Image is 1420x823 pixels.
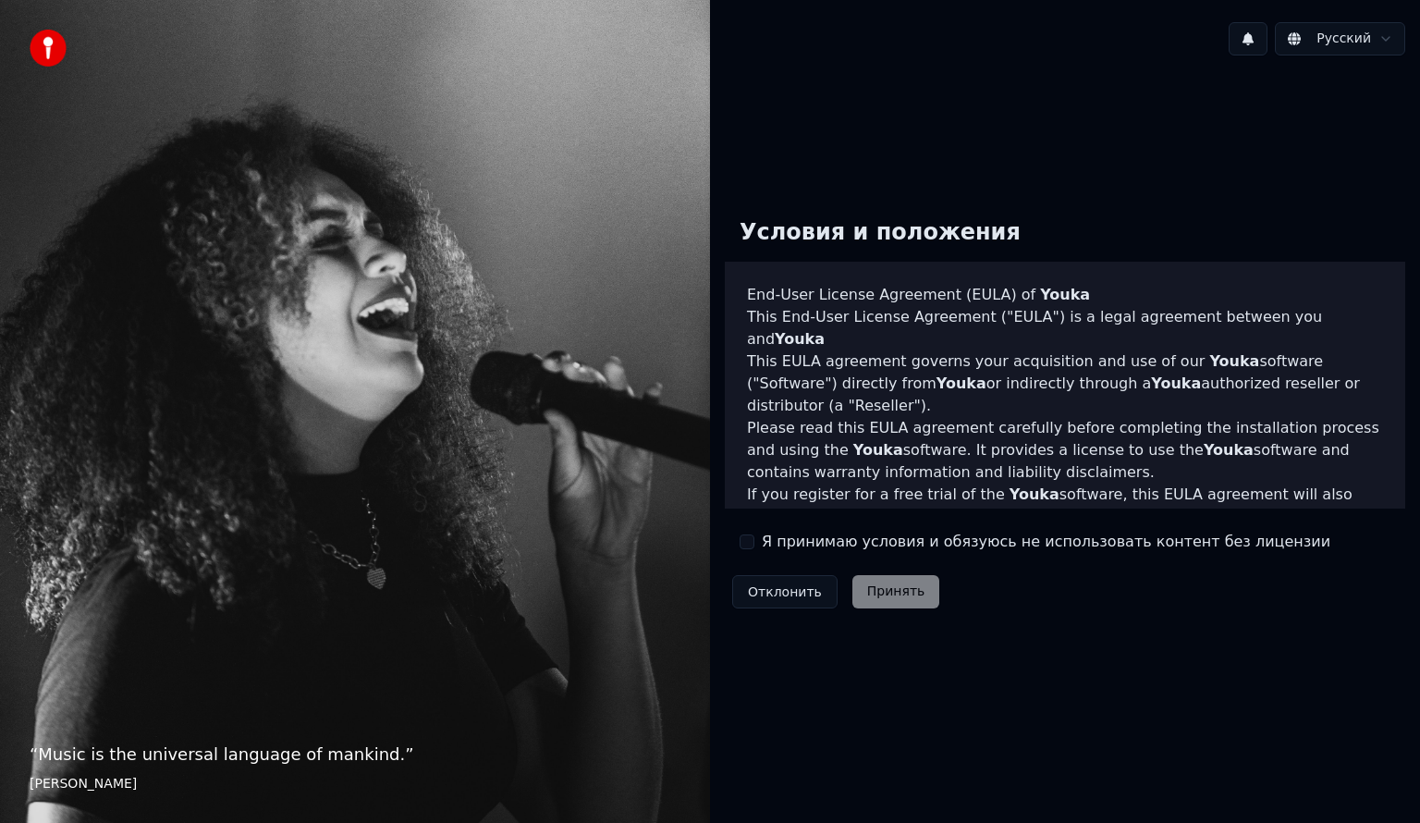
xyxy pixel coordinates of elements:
[747,350,1383,417] p: This EULA agreement governs your acquisition and use of our software ("Software") directly from o...
[936,375,986,392] span: Youka
[1209,352,1259,370] span: Youka
[30,742,680,768] p: “ Music is the universal language of mankind. ”
[1151,375,1201,392] span: Youka
[747,306,1383,350] p: This End-User License Agreement ("EULA") is a legal agreement between you and
[1010,485,1059,503] span: Youka
[747,484,1383,572] p: If you register for a free trial of the software, this EULA agreement will also govern that trial...
[1242,508,1291,525] span: Youka
[725,203,1035,263] div: Условия и положения
[775,330,825,348] span: Youka
[732,575,838,608] button: Отклонить
[853,441,903,459] span: Youka
[1040,286,1090,303] span: Youka
[762,531,1330,553] label: Я принимаю условия и обязуюсь не использовать контент без лицензии
[747,417,1383,484] p: Please read this EULA agreement carefully before completing the installation process and using th...
[747,284,1383,306] h3: End-User License Agreement (EULA) of
[30,30,67,67] img: youka
[30,775,680,793] footer: [PERSON_NAME]
[1204,441,1254,459] span: Youka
